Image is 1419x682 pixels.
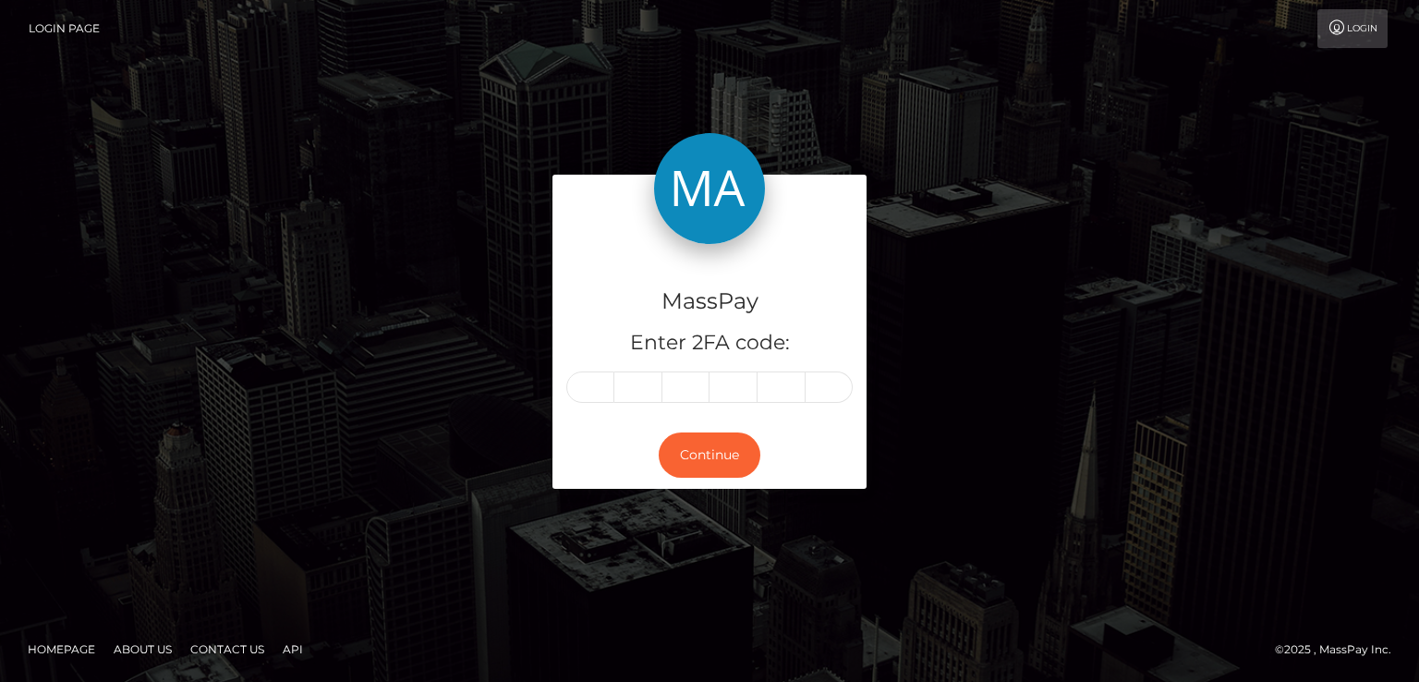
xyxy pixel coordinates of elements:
[654,133,765,244] img: MassPay
[566,329,853,358] h5: Enter 2FA code:
[1275,639,1405,660] div: © 2025 , MassPay Inc.
[106,635,179,664] a: About Us
[275,635,310,664] a: API
[183,635,272,664] a: Contact Us
[659,432,760,478] button: Continue
[29,9,100,48] a: Login Page
[20,635,103,664] a: Homepage
[566,286,853,318] h4: MassPay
